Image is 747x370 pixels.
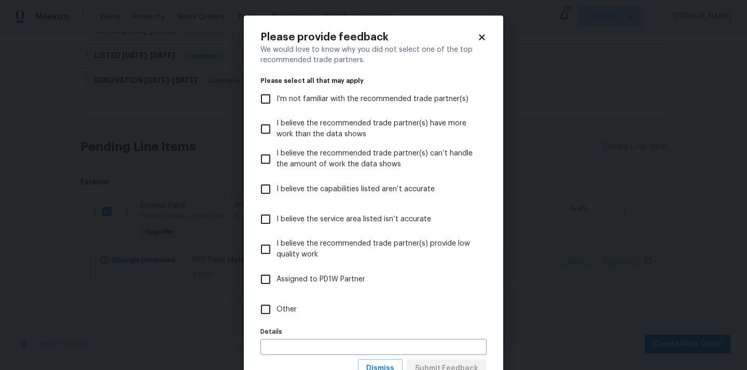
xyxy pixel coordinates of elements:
label: Details [260,329,487,335]
span: I believe the recommended trade partner(s) can’t handle the amount of work the data shows [276,148,478,170]
span: I’m not familiar with the recommended trade partner(s) [276,94,468,105]
legend: Please select all that may apply [260,78,487,84]
span: I believe the recommended trade partner(s) have more work than the data shows [276,118,478,140]
span: I believe the service area listed isn’t accurate [276,214,431,225]
span: Other [276,304,297,315]
div: We would love to know why you did not select one of the top recommended trade partners. [260,45,487,65]
h2: Please provide feedback [260,32,477,42]
span: I believe the recommended trade partner(s) provide low quality work [276,238,478,260]
span: Assigned to PD1W Partner [276,274,365,285]
span: I believe the capabilities listed aren’t accurate [276,184,435,195]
